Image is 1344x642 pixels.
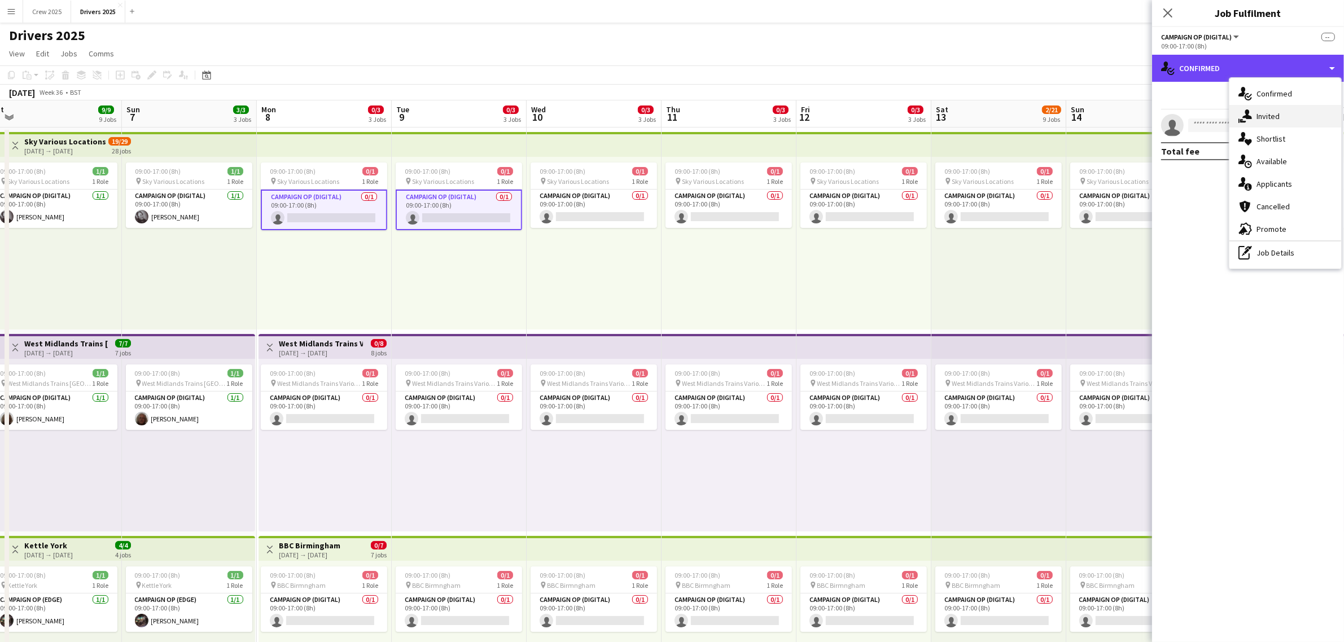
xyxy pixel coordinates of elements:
[9,87,35,98] div: [DATE]
[233,105,249,114] span: 3/3
[24,551,73,559] div: [DATE] → [DATE]
[800,162,927,228] app-job-card: 09:00-17:00 (8h)0/1 Sky Various Locations1 RoleCampaign Op (Digital)0/109:00-17:00 (8h)
[497,581,513,590] span: 1 Role
[936,104,948,115] span: Sat
[1070,162,1197,228] div: 09:00-17:00 (8h)0/1 Sky Various Locations1 RoleCampaign Op (Digital)0/109:00-17:00 (8h)
[666,593,792,632] app-card-role: Campaign Op (Digital)0/109:00-17:00 (8h)
[36,49,49,59] span: Edit
[1087,379,1171,388] span: West Midlands Trains Various Locations
[126,364,252,430] div: 09:00-17:00 (8h)1/1 West Midlands Trains [GEOGRAPHIC_DATA]1 RoleCampaign Op (Digital)1/109:00-17:...
[135,369,181,377] span: 09:00-17:00 (8h)
[405,167,450,175] span: 09:00-17:00 (8h)
[773,115,791,124] div: 3 Jobs
[1042,105,1061,114] span: 2/21
[632,369,648,377] span: 0/1
[1070,364,1197,430] app-job-card: 09:00-17:00 (8h)0/1 West Midlands Trains Various Locations1 RoleCampaign Op (Digital)0/109:00-17:...
[800,364,927,430] app-job-card: 09:00-17:00 (8h)0/1 West Midlands Trains Various Locations1 RoleCampaign Op (Digital)0/109:00-17:...
[279,349,363,357] div: [DATE] → [DATE]
[277,177,339,186] span: Sky Various Locations
[396,364,522,430] app-job-card: 09:00-17:00 (8h)0/1 West Midlands Trains Various Locations1 RoleCampaign Op (Digital)0/109:00-17:...
[396,104,409,115] span: Tue
[1070,593,1197,632] app-card-role: Campaign Op (Digital)0/109:00-17:00 (8h)
[396,392,522,430] app-card-role: Campaign Op (Digital)0/109:00-17:00 (8h)
[531,392,657,430] app-card-role: Campaign Op (Digital)0/109:00-17:00 (8h)
[277,581,326,590] span: BBC Birmngham
[682,177,744,186] span: Sky Various Locations
[767,369,783,377] span: 0/1
[952,177,1014,186] span: Sky Various Locations
[547,177,609,186] span: Sky Various Locations
[675,167,720,175] span: 09:00-17:00 (8h)
[115,348,131,357] div: 7 jobs
[767,571,783,579] span: 0/1
[261,364,387,430] app-job-card: 09:00-17:00 (8h)0/1 West Midlands Trains Various Locations1 RoleCampaign Op (Digital)0/109:00-17:...
[817,379,901,388] span: West Midlands Trains Various Locations
[93,167,108,175] span: 1/1
[227,167,243,175] span: 1/1
[7,581,37,590] span: Kettle York
[92,581,108,590] span: 1 Role
[125,111,140,124] span: 7
[395,111,409,124] span: 9
[371,339,387,348] span: 0/8
[126,162,252,228] app-job-card: 09:00-17:00 (8h)1/1 Sky Various Locations1 RoleCampaign Op (Digital)1/109:00-17:00 (8h)[PERSON_NAME]
[666,392,792,430] app-card-role: Campaign Op (Digital)0/109:00-17:00 (8h)
[261,162,387,230] app-job-card: 09:00-17:00 (8h)0/1 Sky Various Locations1 RoleCampaign Op (Digital)0/109:00-17:00 (8h)
[675,369,720,377] span: 09:00-17:00 (8h)
[902,369,918,377] span: 0/1
[412,379,497,388] span: West Midlands Trains Various Locations
[270,369,316,377] span: 09:00-17:00 (8h)
[531,162,657,228] app-job-card: 09:00-17:00 (8h)0/1 Sky Various Locations1 RoleCampaign Op (Digital)0/109:00-17:00 (8h)
[24,338,108,349] h3: West Midlands Trains [GEOGRAPHIC_DATA]
[362,369,378,377] span: 0/1
[362,167,378,175] span: 0/1
[800,566,927,632] app-job-card: 09:00-17:00 (8h)0/1 BBC Birmngham1 RoleCampaign Op (Digital)0/109:00-17:00 (8h)
[23,1,71,23] button: Crew 2025
[227,571,243,579] span: 1/1
[7,177,69,186] span: Sky Various Locations
[547,581,596,590] span: BBC Birmngham
[497,571,513,579] span: 0/1
[935,162,1062,228] app-job-card: 09:00-17:00 (8h)0/1 Sky Various Locations1 RoleCampaign Op (Digital)0/109:00-17:00 (8h)
[682,379,767,388] span: West Midlands Trains Various Locations
[60,49,77,59] span: Jobs
[142,177,204,186] span: Sky Various Locations
[56,46,82,61] a: Jobs
[935,593,1062,632] app-card-role: Campaign Op (Digital)0/109:00-17:00 (8h)
[632,177,648,186] span: 1 Role
[935,392,1062,430] app-card-role: Campaign Op (Digital)0/109:00-17:00 (8h)
[809,571,855,579] span: 09:00-17:00 (8h)
[1087,581,1135,590] span: BBC Birmngham
[1229,173,1341,195] div: Applicants
[227,379,243,388] span: 1 Role
[396,162,522,230] app-job-card: 09:00-17:00 (8h)0/1 Sky Various Locations1 RoleCampaign Op (Digital)0/109:00-17:00 (8h)
[547,379,632,388] span: West Midlands Trains Various Locations
[1036,177,1053,186] span: 1 Role
[261,392,387,430] app-card-role: Campaign Op (Digital)0/109:00-17:00 (8h)
[112,146,131,155] div: 28 jobs
[773,105,789,114] span: 0/3
[93,369,108,377] span: 1/1
[632,167,648,175] span: 0/1
[529,111,546,124] span: 10
[227,177,243,186] span: 1 Role
[666,162,792,228] app-job-card: 09:00-17:00 (8h)0/1 Sky Various Locations1 RoleCampaign Op (Digital)0/109:00-17:00 (8h)
[935,566,1062,632] div: 09:00-17:00 (8h)0/1 BBC Birmngham1 RoleCampaign Op (Digital)0/109:00-17:00 (8h)
[362,177,378,186] span: 1 Role
[24,137,106,147] h3: Sky Various Locations
[638,115,656,124] div: 3 Jobs
[1229,218,1341,240] div: Promote
[767,167,783,175] span: 0/1
[115,549,131,559] div: 4 jobs
[531,566,657,632] app-job-card: 09:00-17:00 (8h)0/1 BBC Birmngham1 RoleCampaign Op (Digital)0/109:00-17:00 (8h)
[371,541,387,549] span: 0/7
[908,105,923,114] span: 0/3
[92,379,108,388] span: 1 Role
[70,88,81,96] div: BST
[9,27,85,44] h1: Drivers 2025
